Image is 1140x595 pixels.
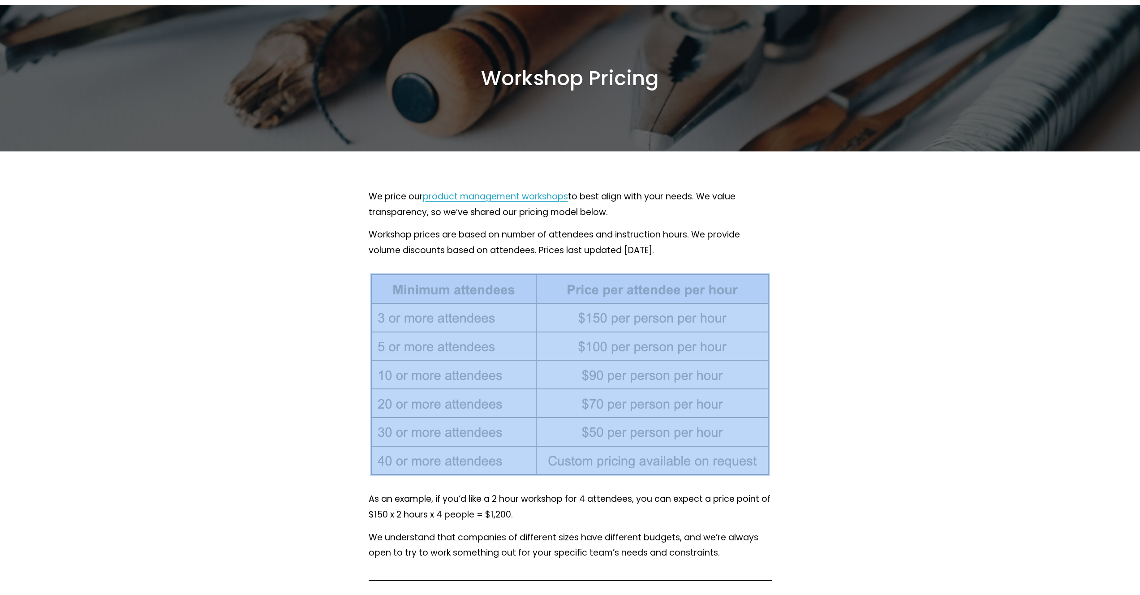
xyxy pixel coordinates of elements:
[369,227,772,258] p: Workshop prices are based on number of attendees and instruction hours. We provide volume discoun...
[369,530,772,561] p: We understand that companies of different sizes have different budgets, and we’re always open to ...
[369,189,772,220] p: We price our to best align with your needs. We value transparency, so we’ve shared our pricing mo...
[268,65,873,91] h2: Workshop Pricing
[369,492,772,522] p: As an example, if you’d like a 2 hour workshop for 4 attendees, you can expect a price point of $...
[423,190,568,203] a: product management workshops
